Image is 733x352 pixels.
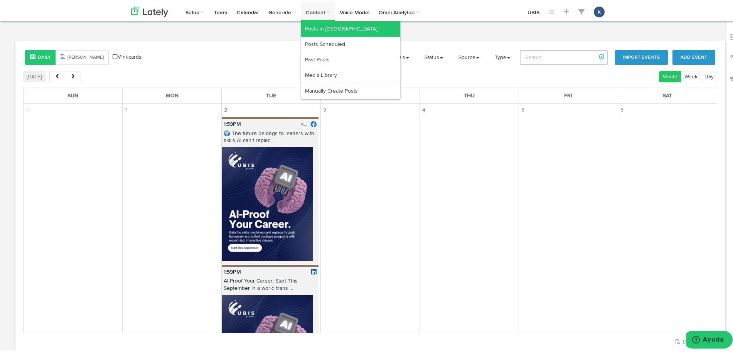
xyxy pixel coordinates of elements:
button: prev [49,69,65,80]
button: [DATE] [23,69,45,80]
button: Day [701,69,717,80]
a: Posts Scheduled [301,35,400,50]
img: picture [300,119,308,127]
span: Fri [564,91,572,96]
span: 6 [618,102,626,114]
button: k [594,5,605,15]
button: [PERSON_NAME] [56,48,109,63]
a: Manually Create Posts [301,81,400,97]
span: Thu [464,91,475,96]
a: Source [453,46,485,65]
input: Search [520,48,608,63]
a: Media Library [301,66,400,81]
a: Download PDF [676,338,715,343]
a: Mini-cards [113,51,142,59]
b: 1:59PM [224,120,241,125]
img: logo_lately_bg_light.svg [131,5,168,15]
p: AI-Proof Your Career: Start This September In a world trans ... [222,276,318,293]
button: Week [681,69,701,80]
div: Style [25,48,109,63]
button: Daily [25,48,56,63]
a: Type [489,46,516,65]
button: Import Events [615,48,668,63]
span: Mon [166,91,179,96]
p: 🌍 The future belongs to leaders with skills AI can’t replac ... [222,128,318,145]
span: 31 [24,102,33,114]
a: Posts in [GEOGRAPHIC_DATA] [301,19,400,35]
span: 4 [420,102,428,114]
button: next [65,69,81,80]
b: 1:59PM [224,267,241,273]
span: Tue [266,91,276,96]
img: lRrtMUrWS3UVQgfBjAjt [222,145,313,259]
span: Sat [663,91,672,96]
span: 3 [321,102,329,114]
iframe: Abre un widget desde donde se puede obtener más información [686,329,733,348]
a: Past Posts [301,50,400,66]
span: 1 [123,102,129,114]
button: Add Event [672,48,715,63]
span: Sun [67,91,78,96]
span: 5 [519,102,527,114]
a: Status [419,46,449,65]
span: 2 [222,102,229,114]
button: Month [659,69,681,80]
